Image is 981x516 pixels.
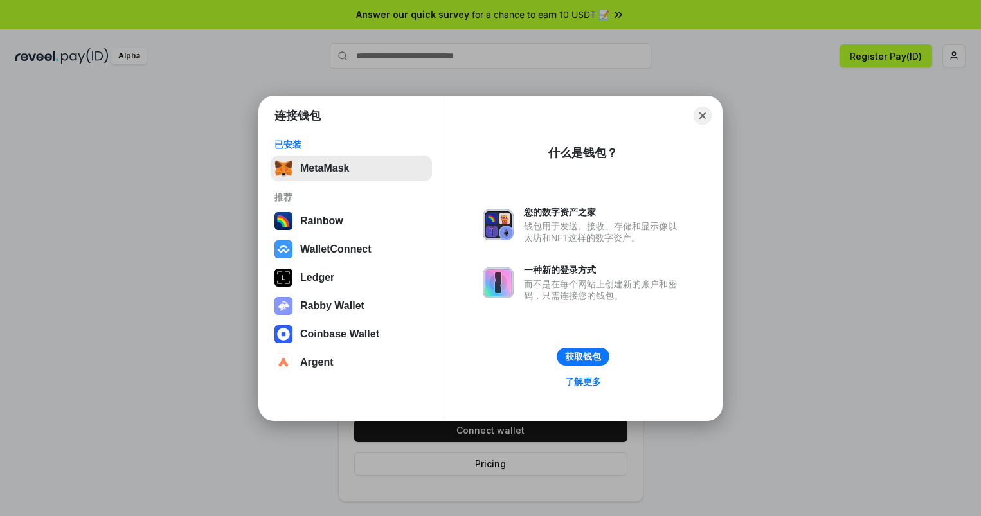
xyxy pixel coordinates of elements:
button: 获取钱包 [557,348,609,366]
button: WalletConnect [271,236,432,262]
div: 已安装 [274,139,428,150]
img: svg+xml,%3Csvg%20fill%3D%22none%22%20height%3D%2233%22%20viewBox%3D%220%200%2035%2033%22%20width%... [274,159,292,177]
div: 获取钱包 [565,351,601,362]
div: Rainbow [300,215,343,227]
div: 了解更多 [565,376,601,387]
button: Coinbase Wallet [271,321,432,347]
div: 什么是钱包？ [548,145,618,161]
div: 您的数字资产之家 [524,206,683,218]
img: svg+xml,%3Csvg%20width%3D%22120%22%20height%3D%22120%22%20viewBox%3D%220%200%20120%20120%22%20fil... [274,212,292,230]
img: svg+xml,%3Csvg%20width%3D%2228%22%20height%3D%2228%22%20viewBox%3D%220%200%2028%2028%22%20fill%3D... [274,353,292,371]
img: svg+xml,%3Csvg%20xmlns%3D%22http%3A%2F%2Fwww.w3.org%2F2000%2Fsvg%22%20fill%3D%22none%22%20viewBox... [483,209,514,240]
h1: 连接钱包 [274,108,321,123]
button: Close [694,107,712,125]
img: svg+xml,%3Csvg%20xmlns%3D%22http%3A%2F%2Fwww.w3.org%2F2000%2Fsvg%22%20fill%3D%22none%22%20viewBox... [483,267,514,298]
div: 一种新的登录方式 [524,264,683,276]
img: svg+xml,%3Csvg%20xmlns%3D%22http%3A%2F%2Fwww.w3.org%2F2000%2Fsvg%22%20fill%3D%22none%22%20viewBox... [274,297,292,315]
div: 推荐 [274,191,428,203]
img: svg+xml,%3Csvg%20xmlns%3D%22http%3A%2F%2Fwww.w3.org%2F2000%2Fsvg%22%20width%3D%2228%22%20height%3... [274,269,292,287]
button: Rabby Wallet [271,293,432,319]
button: Ledger [271,265,432,290]
a: 了解更多 [557,373,609,390]
img: svg+xml,%3Csvg%20width%3D%2228%22%20height%3D%2228%22%20viewBox%3D%220%200%2028%2028%22%20fill%3D... [274,325,292,343]
button: Rainbow [271,208,432,234]
div: Argent [300,357,334,368]
div: WalletConnect [300,244,372,255]
div: Ledger [300,272,334,283]
button: Argent [271,350,432,375]
button: MetaMask [271,156,432,181]
div: MetaMask [300,163,349,174]
div: Coinbase Wallet [300,328,379,340]
div: 钱包用于发送、接收、存储和显示像以太坊和NFT这样的数字资产。 [524,220,683,244]
div: Rabby Wallet [300,300,364,312]
div: 而不是在每个网站上创建新的账户和密码，只需连接您的钱包。 [524,278,683,301]
img: svg+xml,%3Csvg%20width%3D%2228%22%20height%3D%2228%22%20viewBox%3D%220%200%2028%2028%22%20fill%3D... [274,240,292,258]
